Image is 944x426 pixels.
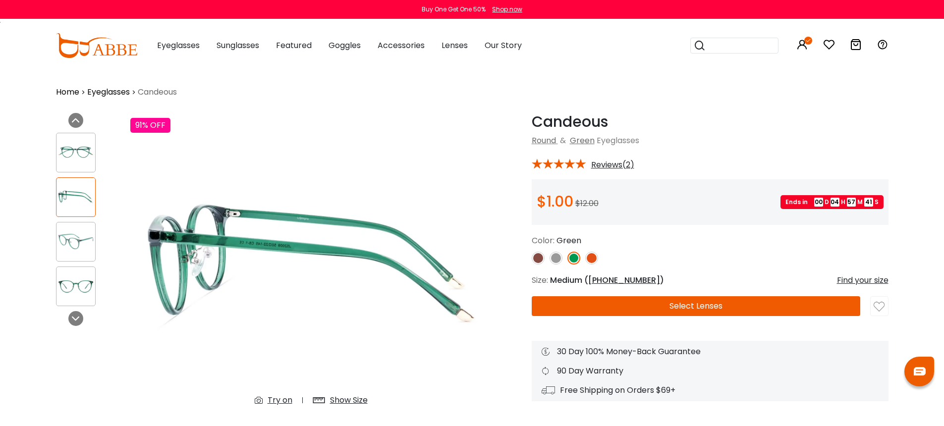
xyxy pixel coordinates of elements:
div: Shop now [492,5,522,14]
span: Ends in [785,198,813,207]
img: chat [914,367,926,375]
a: Home [56,86,79,98]
a: Eyeglasses [87,86,130,98]
span: Candeous [138,86,177,98]
div: Show Size [330,394,368,406]
div: Buy One Get One 50% [422,5,486,14]
h1: Candeous [532,113,888,131]
div: 91% OFF [130,118,170,133]
span: $12.00 [575,198,599,209]
div: 30 Day 100% Money-Back Guarantee [542,346,879,358]
div: Free Shipping on Orders $69+ [542,384,879,396]
span: 41 [864,198,873,207]
span: 00 [814,198,823,207]
span: H [841,198,845,207]
span: S [875,198,879,207]
span: Size: [532,274,548,286]
span: D [825,198,829,207]
a: Shop now [487,5,522,13]
div: Try on [268,394,292,406]
span: $1.00 [537,191,573,212]
button: Select Lenses [532,296,860,316]
img: Candeous Green Plastic Eyeglasses , NosePads Frames from ABBE Glasses [56,187,95,207]
img: Candeous Green Plastic Eyeglasses , NosePads Frames from ABBE Glasses [56,143,95,162]
span: Lenses [442,40,468,51]
span: Eyeglasses [597,135,639,146]
span: 04 [831,198,839,207]
img: Candeous Green Plastic Eyeglasses , NosePads Frames from ABBE Glasses [56,232,95,251]
span: Color: [532,235,555,246]
div: 90 Day Warranty [542,365,879,377]
span: M [857,198,863,207]
span: Reviews(2) [591,160,634,169]
img: Candeous Green Plastic Eyeglasses , NosePads Frames from ABBE Glasses [130,113,492,414]
span: Featured [276,40,312,51]
span: Green [556,235,581,246]
span: Sunglasses [217,40,259,51]
a: Green [570,135,595,146]
img: like [874,301,885,312]
div: Find your size [837,274,888,286]
span: Accessories [378,40,425,51]
span: [PHONE_NUMBER] [588,274,660,286]
img: abbeglasses.com [56,33,137,58]
span: Goggles [329,40,361,51]
span: Our Story [485,40,522,51]
span: 57 [847,198,856,207]
img: Candeous Green Plastic Eyeglasses , NosePads Frames from ABBE Glasses [56,276,95,296]
span: Medium ( ) [550,274,664,286]
span: Eyeglasses [157,40,200,51]
span: & [558,135,568,146]
a: Round [532,135,556,146]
